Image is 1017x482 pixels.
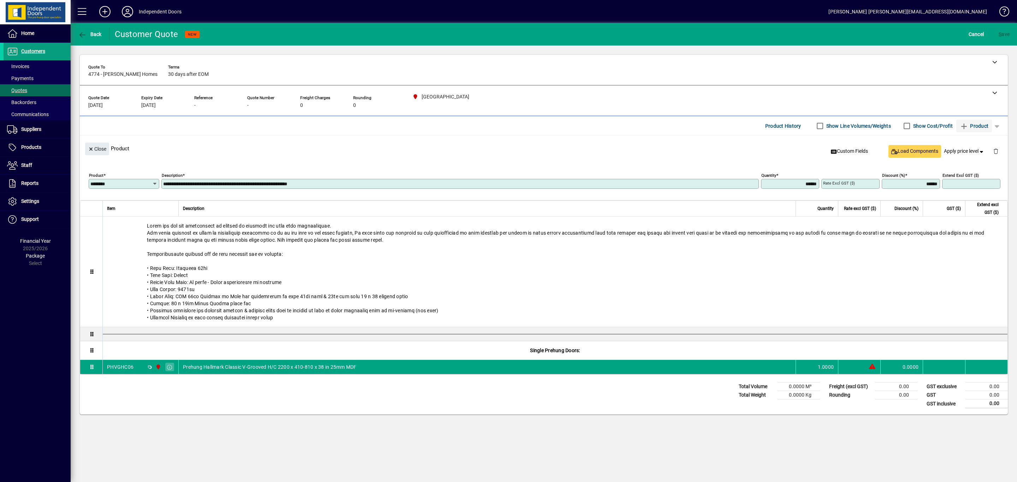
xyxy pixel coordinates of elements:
[353,103,356,108] span: 0
[828,145,871,158] button: Custom Fields
[956,120,992,132] button: Product
[761,173,776,178] mat-label: Quantity
[844,205,876,212] span: Rate excl GST ($)
[965,399,1008,408] td: 0.00
[912,122,953,129] label: Show Cost/Profit
[103,341,1007,360] div: Single Prehung Doors:
[183,363,357,370] span: Prehung Hallmark Classic V-Grooved H/C 2200 x 410-810 x 38 in 25mm MDF
[882,173,905,178] mat-label: Discount (%)
[80,135,1008,161] div: Product
[947,205,961,212] span: GST ($)
[828,6,987,17] div: [PERSON_NAME] [PERSON_NAME][EMAIL_ADDRESS][DOMAIN_NAME]
[7,76,34,81] span: Payments
[894,205,918,212] span: Discount (%)
[107,363,133,370] div: PHVGHC06
[826,382,875,391] td: Freight (excl GST)
[818,363,834,370] span: 1.0000
[965,391,1008,399] td: 0.00
[162,173,183,178] mat-label: Description
[967,28,986,41] button: Cancel
[85,143,109,155] button: Close
[4,193,71,210] a: Settings
[88,72,157,77] span: 4774 - [PERSON_NAME] Homes
[765,120,801,132] span: Product History
[141,103,156,108] span: [DATE]
[944,147,985,155] span: Apply price level
[4,72,71,84] a: Payments
[139,6,182,17] div: Independent Doors
[20,238,51,244] span: Financial Year
[4,25,71,42] a: Home
[4,157,71,174] a: Staff
[999,31,1001,37] span: S
[21,198,39,204] span: Settings
[88,103,103,108] span: [DATE]
[735,391,778,399] td: Total Weight
[970,201,999,216] span: Extend excl GST ($)
[300,103,303,108] span: 0
[21,216,39,222] span: Support
[880,360,923,374] td: 0.0000
[21,30,34,36] span: Home
[4,84,71,96] a: Quotes
[183,205,204,212] span: Description
[987,148,1004,154] app-page-header-button: Delete
[994,1,1008,24] a: Knowledge Base
[965,382,1008,391] td: 0.00
[26,253,45,259] span: Package
[7,100,36,105] span: Backorders
[89,173,103,178] mat-label: Product
[778,391,820,399] td: 0.0000 Kg
[21,144,41,150] span: Products
[21,48,45,54] span: Customers
[831,147,868,155] span: Custom Fields
[4,175,71,192] a: Reports
[875,382,917,391] td: 0.00
[194,103,196,108] span: -
[71,28,109,41] app-page-header-button: Back
[923,391,965,399] td: GST
[4,108,71,120] a: Communications
[999,29,1010,40] span: ave
[888,145,941,158] button: Load Components
[4,121,71,138] a: Suppliers
[168,72,209,77] span: 30 days after EOM
[960,120,988,132] span: Product
[21,126,41,132] span: Suppliers
[7,88,27,93] span: Quotes
[21,162,32,168] span: Staff
[826,391,875,399] td: Rounding
[778,382,820,391] td: 0.0000 M³
[987,143,1004,159] button: Delete
[116,5,139,18] button: Profile
[817,205,834,212] span: Quantity
[942,173,979,178] mat-label: Extend excl GST ($)
[923,382,965,391] td: GST exclusive
[115,29,178,40] div: Customer Quote
[941,145,988,158] button: Apply price level
[188,32,197,37] span: NEW
[103,217,1007,327] div: Lorem ips dol sit ametconsect ad elitsed do eiusmodt inc utla etdo magnaaliquae. Adm venia quisno...
[154,363,162,371] span: Christchurch
[4,139,71,156] a: Products
[969,29,984,40] span: Cancel
[7,64,29,69] span: Invoices
[735,382,778,391] td: Total Volume
[875,391,917,399] td: 0.00
[21,180,38,186] span: Reports
[76,28,103,41] button: Back
[4,60,71,72] a: Invoices
[88,143,106,155] span: Close
[762,120,804,132] button: Product History
[7,112,49,117] span: Communications
[83,145,111,152] app-page-header-button: Close
[78,31,102,37] span: Back
[891,147,938,155] span: Load Components
[823,181,855,186] mat-label: Rate excl GST ($)
[923,399,965,408] td: GST inclusive
[997,28,1011,41] button: Save
[94,5,116,18] button: Add
[825,122,891,129] label: Show Line Volumes/Weights
[107,205,115,212] span: Item
[247,103,249,108] span: -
